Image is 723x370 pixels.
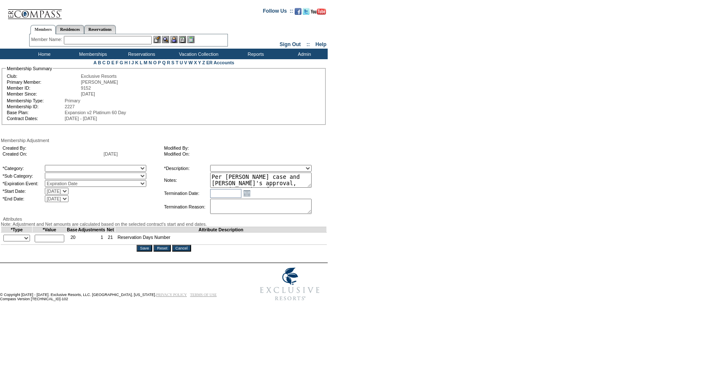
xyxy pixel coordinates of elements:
[129,60,130,65] a: I
[19,49,68,59] td: Home
[153,36,161,43] img: b_edit.gif
[7,79,80,85] td: Primary Member:
[7,2,62,19] img: Compass Home
[202,60,205,65] a: Z
[315,41,326,47] a: Help
[3,188,44,195] td: *Start Date:
[68,49,116,59] td: Memberships
[153,245,170,252] input: Reset
[184,60,187,65] a: V
[172,245,191,252] input: Cancel
[67,233,78,245] td: 20
[78,227,106,233] td: Adjustments
[115,233,326,245] td: Reservation Days Number
[144,60,148,65] a: M
[137,245,152,252] input: Save
[84,25,116,34] a: Reservations
[263,7,293,17] td: Follow Us ::
[187,36,194,43] img: b_calculator.gif
[198,60,201,65] a: Y
[81,91,95,96] span: [DATE]
[65,104,75,109] span: 2227
[171,60,174,65] a: S
[81,79,118,85] span: [PERSON_NAME]
[230,49,279,59] td: Reports
[190,293,217,297] a: TERMS OF USE
[303,11,309,16] a: Follow us on Twitter
[7,110,64,115] td: Base Plan:
[30,25,56,34] a: Members
[252,263,328,305] img: Exclusive Resorts
[7,104,64,109] td: Membership ID:
[7,74,80,79] td: Club:
[6,66,53,71] legend: Membership Summary
[307,41,310,47] span: ::
[104,151,118,156] span: [DATE]
[78,233,106,245] td: 1
[156,293,187,297] a: PRIVACY POLICY
[3,151,103,156] td: Created On:
[165,49,230,59] td: Vacation Collection
[7,98,64,103] td: Membership Type:
[3,145,103,151] td: Created By:
[67,227,78,233] td: Base
[135,60,139,65] a: K
[164,189,209,198] td: Termination Date:
[1,217,327,222] div: Attributes
[279,41,301,47] a: Sign Out
[153,60,156,65] a: O
[1,222,327,227] div: Note: Adjustment and Net amounts are calculated based on the selected contract's start and end da...
[158,60,161,65] a: P
[179,36,186,43] img: Reservations
[33,227,67,233] td: *Value
[120,60,123,65] a: G
[164,165,209,172] td: *Description:
[3,173,44,179] td: *Sub Category:
[1,227,33,233] td: *Type
[98,60,101,65] a: B
[3,180,44,187] td: *Expiration Event:
[65,98,80,103] span: Primary
[170,36,178,43] img: Impersonate
[115,227,326,233] td: Attribute Description
[180,60,183,65] a: U
[206,60,234,65] a: ER Accounts
[295,8,301,15] img: Become our fan on Facebook
[31,36,64,43] div: Member Name:
[1,138,327,143] div: Membership Adjustment
[106,227,115,233] td: Net
[106,233,115,245] td: 21
[162,36,169,43] img: View
[295,11,301,16] a: Become our fan on Facebook
[164,145,322,151] td: Modified By:
[102,60,106,65] a: C
[124,60,128,65] a: H
[116,49,165,59] td: Reservations
[56,25,84,34] a: Residences
[303,8,309,15] img: Follow us on Twitter
[189,60,193,65] a: W
[311,8,326,15] img: Subscribe to our YouTube Channel
[65,110,126,115] span: Expansion v2 Platinum 60 Day
[7,116,64,121] td: Contract Dates:
[242,189,252,198] a: Open the calendar popup.
[7,85,80,90] td: Member ID:
[164,151,322,156] td: Modified On:
[140,60,142,65] a: L
[7,91,80,96] td: Member Since:
[175,60,178,65] a: T
[65,116,97,121] span: [DATE] - [DATE]
[115,60,118,65] a: F
[311,11,326,16] a: Subscribe to our YouTube Channel
[3,165,44,172] td: *Category:
[194,60,197,65] a: X
[162,60,165,65] a: Q
[164,199,209,215] td: Termination Reason:
[167,60,170,65] a: R
[164,173,209,188] td: Notes:
[93,60,96,65] a: A
[149,60,152,65] a: N
[111,60,114,65] a: E
[81,85,91,90] span: 9152
[279,49,328,59] td: Admin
